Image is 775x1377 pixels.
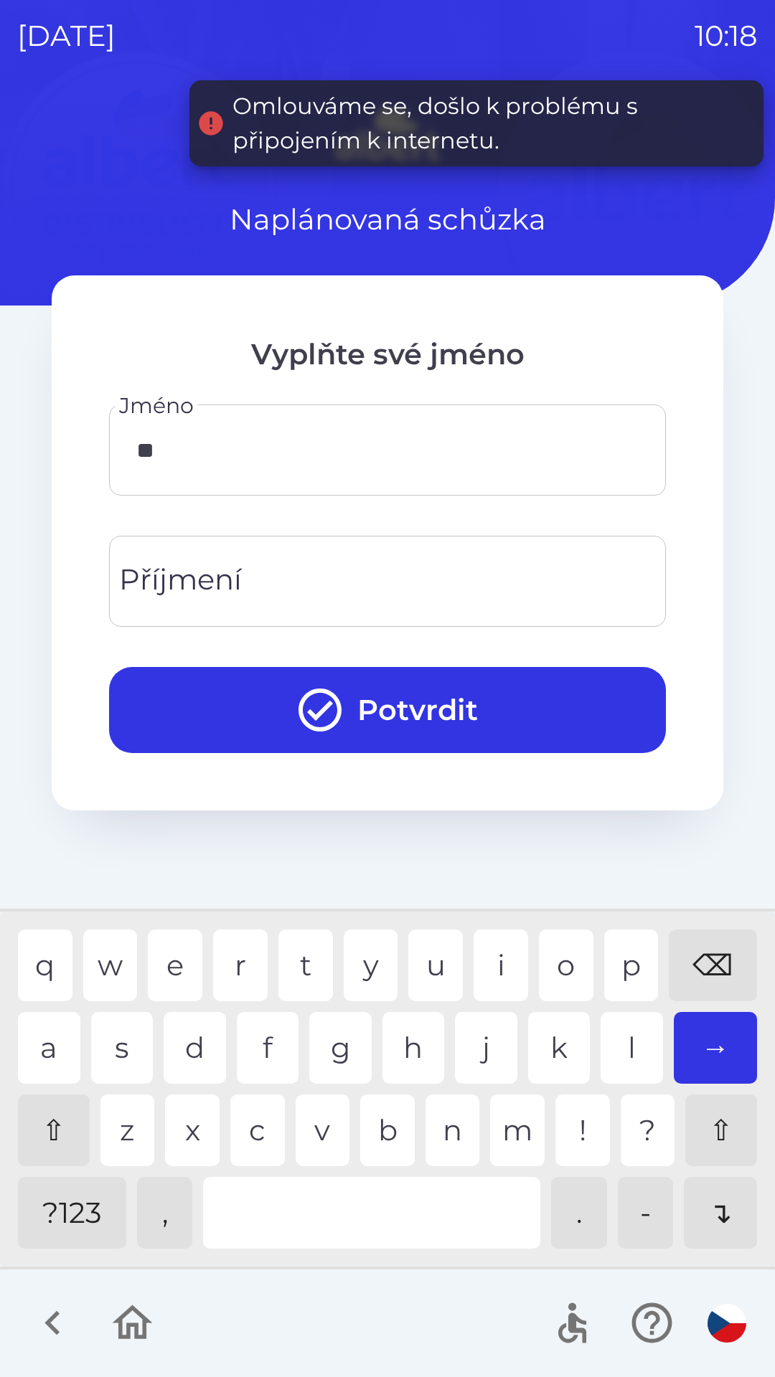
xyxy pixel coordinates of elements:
p: Naplánovaná schůzka [230,198,546,241]
img: cs flag [708,1304,746,1343]
div: Omlouváme se, došlo k problému s připojením k internetu. [232,89,749,158]
p: [DATE] [17,14,116,57]
p: 10:18 [695,14,758,57]
label: Jméno [119,390,194,421]
button: Potvrdit [109,667,666,753]
p: Vyplňte své jméno [109,333,666,376]
img: Logo [52,100,723,169]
